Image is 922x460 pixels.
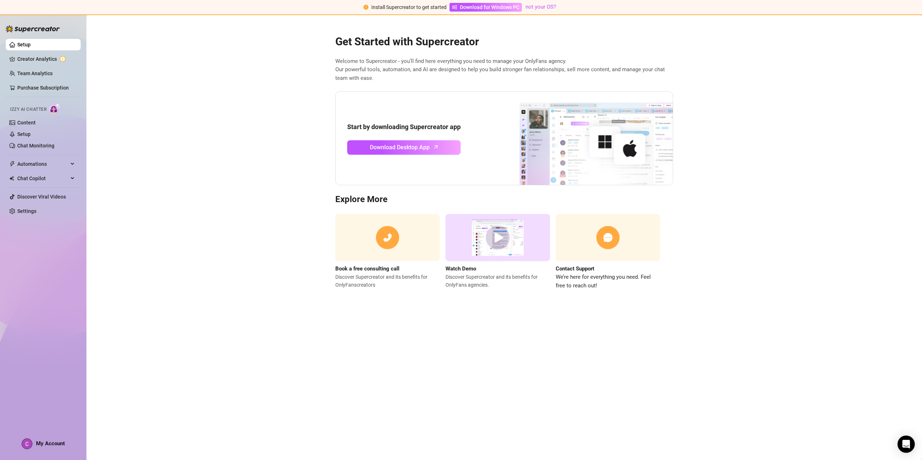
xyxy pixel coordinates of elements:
span: arrow-up [432,143,440,151]
a: Purchase Subscription [17,85,69,91]
a: Download for Windows PC [449,3,522,12]
img: AI Chatter [49,103,61,114]
span: windows [452,5,457,10]
img: contact support [556,214,660,261]
span: Download for Windows PC [460,3,519,11]
span: Automations [17,158,68,170]
strong: Watch Demo [446,265,476,272]
span: Chat Copilot [17,173,68,184]
a: Setup [17,42,31,47]
span: thunderbolt [9,161,15,167]
a: Watch DemoDiscover Supercreator and its benefits for OnlyFans agencies. [446,214,550,290]
span: exclamation-circle [363,5,368,10]
strong: Book a free consulting call [335,265,399,272]
a: Book a free consulting callDiscover Supercreator and its benefits for OnlyFanscreators [335,214,440,290]
span: Install Supercreator to get started [371,4,447,10]
img: logo-BBDzfeDw.svg [6,25,60,32]
a: Content [17,120,36,126]
h3: Explore More [335,194,673,205]
img: consulting call [335,214,440,261]
a: Settings [17,208,36,214]
img: ACg8ocKG5oTZLNJQ5CX0AXcjCIdFKGKzpjDV4e9jW346B55zSSm2Qg=s96-c [22,439,32,449]
span: Izzy AI Chatter [10,106,46,113]
a: Download Desktop Apparrow-up [347,140,461,155]
img: download app [493,92,673,185]
span: We’re here for everything you need. Feel free to reach out! [556,273,660,290]
span: Welcome to Supercreator - you’ll find here everything you need to manage your OnlyFans agency. Ou... [335,57,673,83]
img: supercreator demo [446,214,550,261]
strong: Start by downloading Supercreator app [347,123,461,131]
span: Discover Supercreator and its benefits for OnlyFans creators [335,273,440,289]
span: Download Desktop App [370,143,430,152]
span: Discover Supercreator and its benefits for OnlyFans agencies. [446,273,550,289]
a: not your OS? [525,4,556,10]
span: My Account [36,440,65,447]
a: Team Analytics [17,70,53,76]
a: Setup [17,131,31,137]
a: Chat Monitoring [17,143,54,149]
img: Chat Copilot [9,176,14,181]
div: Open Intercom Messenger [898,436,915,453]
a: Discover Viral Videos [17,194,66,200]
a: Creator Analytics exclamation-circle [17,53,75,65]
strong: Contact Support [556,265,594,272]
h2: Get Started with Supercreator [335,35,673,49]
